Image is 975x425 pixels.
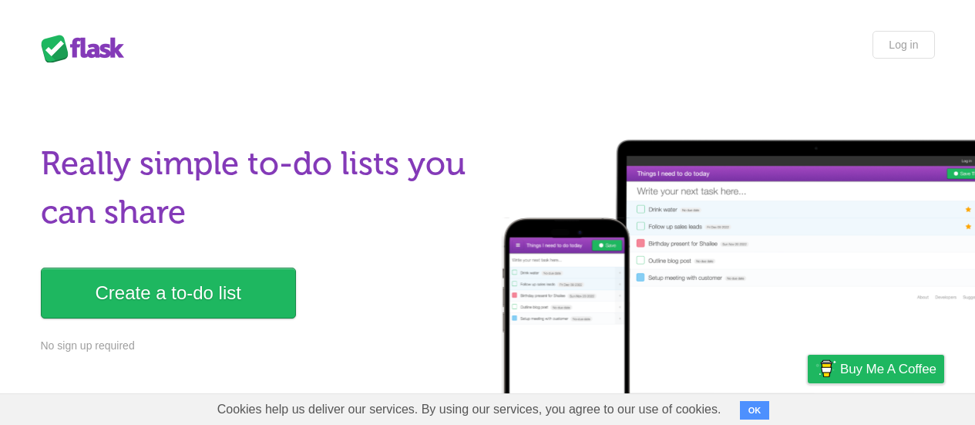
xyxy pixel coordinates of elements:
[872,31,934,59] a: Log in
[41,268,296,319] a: Create a to-do list
[740,401,770,420] button: OK
[41,140,479,237] h1: Really simple to-do lists you can share
[41,338,479,354] p: No sign up required
[840,356,936,383] span: Buy me a coffee
[808,355,944,383] a: Buy me a coffee
[202,394,737,425] span: Cookies help us deliver our services. By using our services, you agree to our use of cookies.
[41,35,133,62] div: Flask Lists
[815,356,836,382] img: Buy me a coffee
